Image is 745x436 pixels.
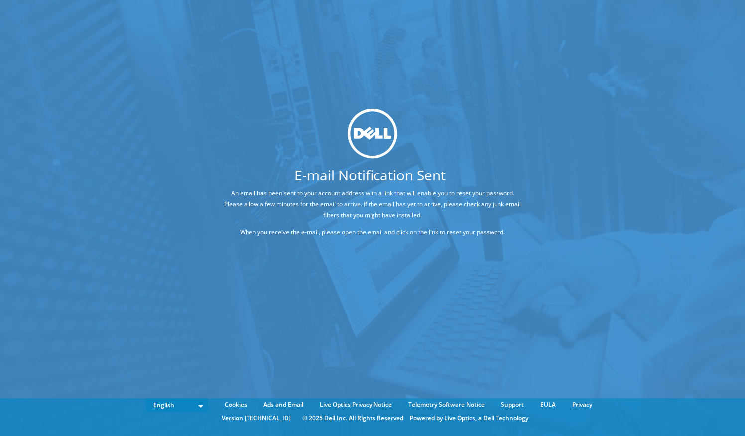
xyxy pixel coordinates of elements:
li: Powered by Live Optics, a Dell Technology [410,413,528,424]
img: dell_svg_logo.svg [348,108,397,158]
a: Live Optics Privacy Notice [312,399,399,410]
a: Cookies [217,399,254,410]
a: Ads and Email [256,399,311,410]
h1: E-mail Notification Sent [186,168,554,181]
a: Support [494,399,531,410]
p: When you receive the e-mail, please open the email and click on the link to reset your password. [224,226,521,237]
li: © 2025 Dell Inc. All Rights Reserved [297,413,408,424]
li: Version [TECHNICAL_ID] [217,413,296,424]
p: An email has been sent to your account address with a link that will enable you to reset your pas... [224,187,521,220]
a: Privacy [565,399,600,410]
a: Telemetry Software Notice [401,399,492,410]
a: EULA [533,399,563,410]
